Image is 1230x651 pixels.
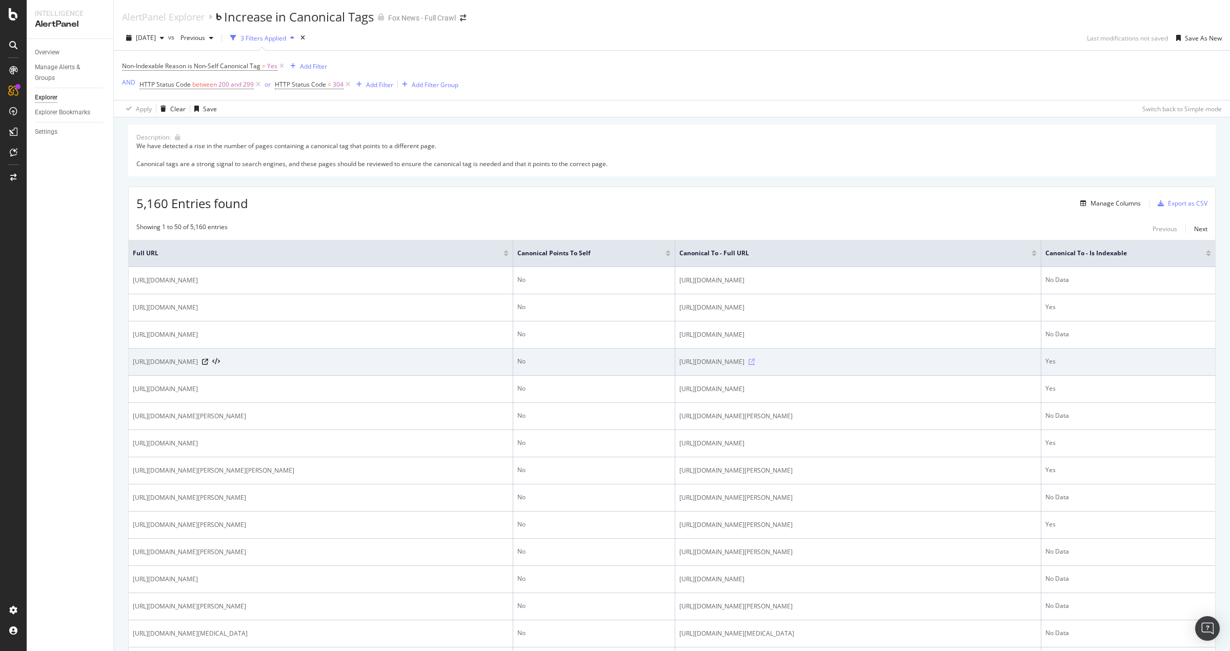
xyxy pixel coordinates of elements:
span: [URL][DOMAIN_NAME] [679,384,744,394]
div: Apply [136,105,152,113]
div: Save [203,105,217,113]
div: No [517,601,671,611]
div: No Data [1045,330,1212,339]
div: Next [1194,225,1207,233]
span: [URL][DOMAIN_NAME][PERSON_NAME] [679,547,793,557]
span: between [192,80,217,89]
button: View HTML Source [212,358,220,365]
span: [URL][DOMAIN_NAME] [679,357,744,367]
button: Add Filter Group [398,78,458,91]
span: [URL][DOMAIN_NAME][PERSON_NAME] [679,493,793,503]
div: No [517,520,671,529]
button: Manage Columns [1076,197,1141,210]
button: Save [190,100,217,117]
span: [URL][DOMAIN_NAME][MEDICAL_DATA] [679,628,794,639]
span: vs [168,33,176,42]
div: Yes [1045,302,1212,312]
span: [URL][DOMAIN_NAME] [679,275,744,286]
div: No [517,411,671,420]
span: [URL][DOMAIN_NAME] [133,275,198,286]
button: Previous [1153,222,1177,235]
div: We have detected a rise in the number of pages containing a canonical tag that points to a differ... [136,141,1207,168]
div: No [517,438,671,447]
div: No [517,275,671,284]
span: [URL][DOMAIN_NAME][PERSON_NAME] [133,493,246,503]
div: or [265,80,271,89]
div: Last modifications not saved [1087,34,1168,43]
div: Description: [136,133,171,141]
span: HTTP Status Code [139,80,191,89]
button: [DATE] [122,30,168,46]
div: Increase in Canonical Tags [224,8,374,26]
div: No Data [1045,275,1212,284]
span: [URL][DOMAIN_NAME] [133,574,198,584]
div: AlertPanel [35,18,105,30]
button: Export as CSV [1154,195,1207,212]
button: Switch back to Simple mode [1138,100,1222,117]
div: No [517,465,671,475]
span: Previous [176,33,205,42]
a: AlertPanel Explorer [122,11,205,23]
a: Overview [35,47,106,58]
button: 3 Filters Applied [226,30,298,46]
span: 304 [333,77,344,92]
div: times [298,33,307,43]
div: No [517,302,671,312]
span: = [262,62,266,70]
a: Manage Alerts & Groups [35,62,106,84]
button: Previous [176,30,217,46]
div: No Data [1045,411,1212,420]
span: Non-Indexable Reason is Non-Self Canonical Tag [122,62,260,70]
span: [URL][DOMAIN_NAME] [679,302,744,313]
a: Visit Online Page [202,359,208,365]
div: Add Filter Group [412,80,458,89]
div: Explorer Bookmarks [35,107,90,118]
span: [URL][DOMAIN_NAME] [133,302,198,313]
div: Clear [170,105,186,113]
a: Visit Online Page [749,359,755,365]
div: No Data [1045,601,1212,611]
span: Full URL [133,249,488,258]
div: Overview [35,47,59,58]
div: Showing 1 to 50 of 5,160 entries [136,222,228,235]
span: [URL][DOMAIN_NAME][PERSON_NAME] [133,411,246,421]
div: arrow-right-arrow-left [460,14,466,22]
span: [URL][DOMAIN_NAME][PERSON_NAME] [679,601,793,612]
span: [URL][DOMAIN_NAME][PERSON_NAME] [679,520,793,530]
button: or [265,79,271,89]
div: Fox News - Full Crawl [388,13,456,23]
button: Save As New [1172,30,1222,46]
span: Canonical To - Full URL [679,249,1016,258]
span: HTTP Status Code [275,80,326,89]
div: Add Filter [300,62,327,71]
div: Previous [1153,225,1177,233]
span: [URL][DOMAIN_NAME][PERSON_NAME] [679,465,793,476]
span: [URL][DOMAIN_NAME][MEDICAL_DATA] [133,628,248,639]
span: [URL][DOMAIN_NAME] [133,384,198,394]
div: Yes [1045,438,1212,447]
div: AND [122,78,135,87]
span: [URL][DOMAIN_NAME][PERSON_NAME] [133,547,246,557]
div: Switch back to Simple mode [1142,105,1222,113]
div: Manage Alerts & Groups [35,62,96,84]
span: [URL][DOMAIN_NAME][PERSON_NAME] [679,411,793,421]
span: [URL][DOMAIN_NAME] [679,438,744,449]
a: Explorer Bookmarks [35,107,106,118]
span: [URL][DOMAIN_NAME][PERSON_NAME][PERSON_NAME] [133,465,294,476]
div: Yes [1045,520,1212,529]
div: Yes [1045,384,1212,393]
div: Intelligence [35,8,105,18]
a: Settings [35,127,106,137]
div: No [517,493,671,502]
div: No [517,330,671,339]
button: Apply [122,100,152,117]
span: [URL][DOMAIN_NAME] [679,330,744,340]
span: 2025 Sep. 25th [136,33,156,42]
div: Export as CSV [1168,199,1207,208]
span: = [328,80,331,89]
div: No Data [1045,493,1212,502]
span: [URL][DOMAIN_NAME] [679,574,744,584]
div: Explorer [35,92,57,103]
button: Add Filter [352,78,393,91]
div: Yes [1045,465,1212,475]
